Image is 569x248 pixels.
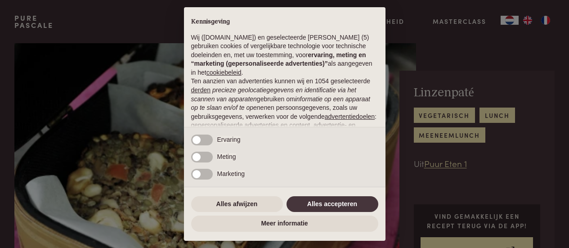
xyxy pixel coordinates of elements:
p: Wij ([DOMAIN_NAME]) en geselecteerde [PERSON_NAME] (5) gebruiken cookies of vergelijkbare technol... [191,33,378,77]
em: informatie op een apparaat op te slaan en/of te openen [191,95,371,112]
em: precieze geolocatiegegevens en identificatie via het scannen van apparaten [191,86,356,103]
button: advertentiedoelen [325,113,375,122]
span: Marketing [217,170,245,177]
button: Alles afwijzen [191,196,283,212]
a: cookiebeleid [206,69,242,76]
p: Ten aanzien van advertenties kunnen wij en 1054 geselecteerde gebruiken om en persoonsgegevens, z... [191,77,378,139]
span: Ervaring [217,136,241,143]
button: Meer informatie [191,216,378,232]
span: Meting [217,153,236,160]
h2: Kennisgeving [191,18,378,26]
button: Alles accepteren [287,196,378,212]
button: derden [191,86,211,95]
